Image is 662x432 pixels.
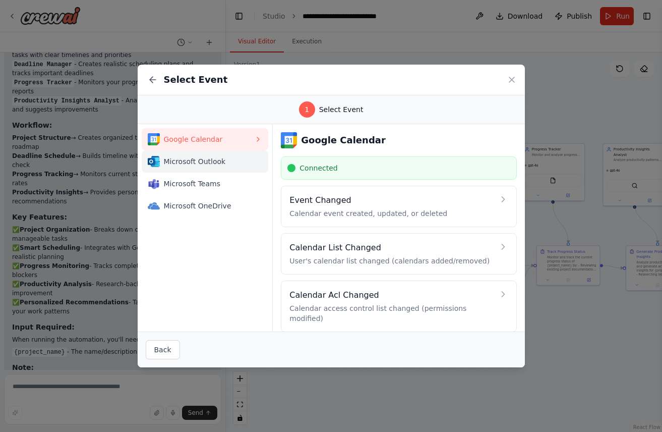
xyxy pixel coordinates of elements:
div: 1 [299,101,315,118]
h4: Event Changed [289,194,494,206]
span: Microsoft Outlook [164,156,255,167]
button: Microsoft OneDriveMicrosoft OneDrive [142,195,269,217]
span: Microsoft Teams [164,179,255,189]
h2: Select Event [164,73,228,87]
h4: Calendar Acl Changed [289,289,494,301]
span: Select Event [319,104,364,115]
button: Calendar Acl ChangedCalendar access control list changed (permissions modified) [281,281,516,332]
img: Google Calendar [281,132,297,148]
h3: Google Calendar [301,133,386,147]
button: Event ChangedCalendar event created, updated, or deleted [281,186,516,227]
p: Calendar access control list changed (permissions modified) [289,303,494,323]
img: Microsoft OneDrive [148,200,160,212]
img: Microsoft Teams [148,178,160,190]
span: Microsoft OneDrive [164,201,255,211]
img: Microsoft Outlook [148,155,160,168]
span: Google Calendar [164,134,255,144]
button: Microsoft TeamsMicrosoft Teams [142,173,269,195]
button: Google CalendarGoogle Calendar [142,128,269,150]
p: Calendar event created, updated, or deleted [289,208,494,219]
p: User's calendar list changed (calendars added/removed) [289,256,494,266]
span: Connected [299,163,337,173]
h4: Calendar List Changed [289,242,494,254]
button: Back [146,340,180,359]
button: Microsoft OutlookMicrosoft Outlook [142,150,269,173]
button: Calendar List ChangedUser's calendar list changed (calendars added/removed) [281,233,516,275]
img: Google Calendar [148,133,160,145]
